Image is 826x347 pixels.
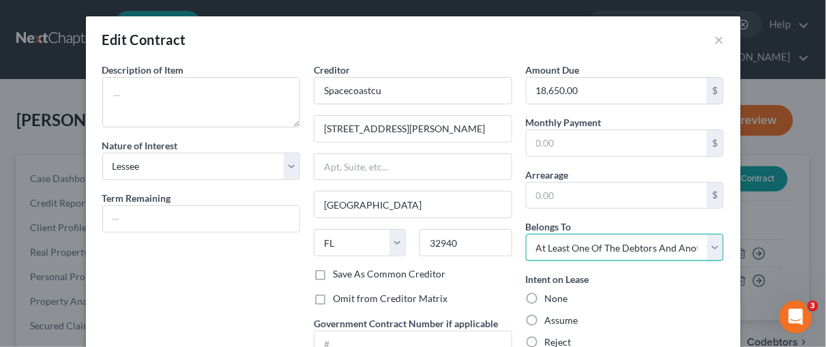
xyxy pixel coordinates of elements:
label: Monthly Payment [526,115,602,130]
label: Nature of Interest [102,138,178,153]
div: $ [707,130,723,156]
label: Arrearage [526,168,569,182]
div: $ [707,183,723,209]
label: None [545,292,568,305]
span: 3 [808,301,818,312]
div: $ [707,78,723,104]
label: Intent on Lease [526,272,589,286]
iframe: Intercom live chat [780,301,812,333]
span: Belongs To [526,221,572,232]
label: Amount Due [526,63,580,77]
input: Search creditor by name... [314,77,512,104]
input: Apt, Suite, etc... [314,154,512,180]
label: Omit from Creditor Matrix [333,292,447,305]
input: 0.00 [527,183,707,209]
label: Term Remaining [102,191,171,205]
input: -- [103,206,300,232]
button: × [715,31,724,48]
label: Government Contract Number if applicable [314,316,498,331]
input: 0.00 [527,130,707,156]
div: Edit Contract [102,30,186,49]
input: Enter address... [314,116,512,142]
input: 0.00 [527,78,707,104]
span: Creditor [314,64,350,76]
label: Save As Common Creditor [333,267,445,281]
label: Assume [545,314,578,327]
input: Enter city... [314,192,512,217]
span: Description of Item [102,64,184,76]
input: Enter zip.. [419,229,512,256]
